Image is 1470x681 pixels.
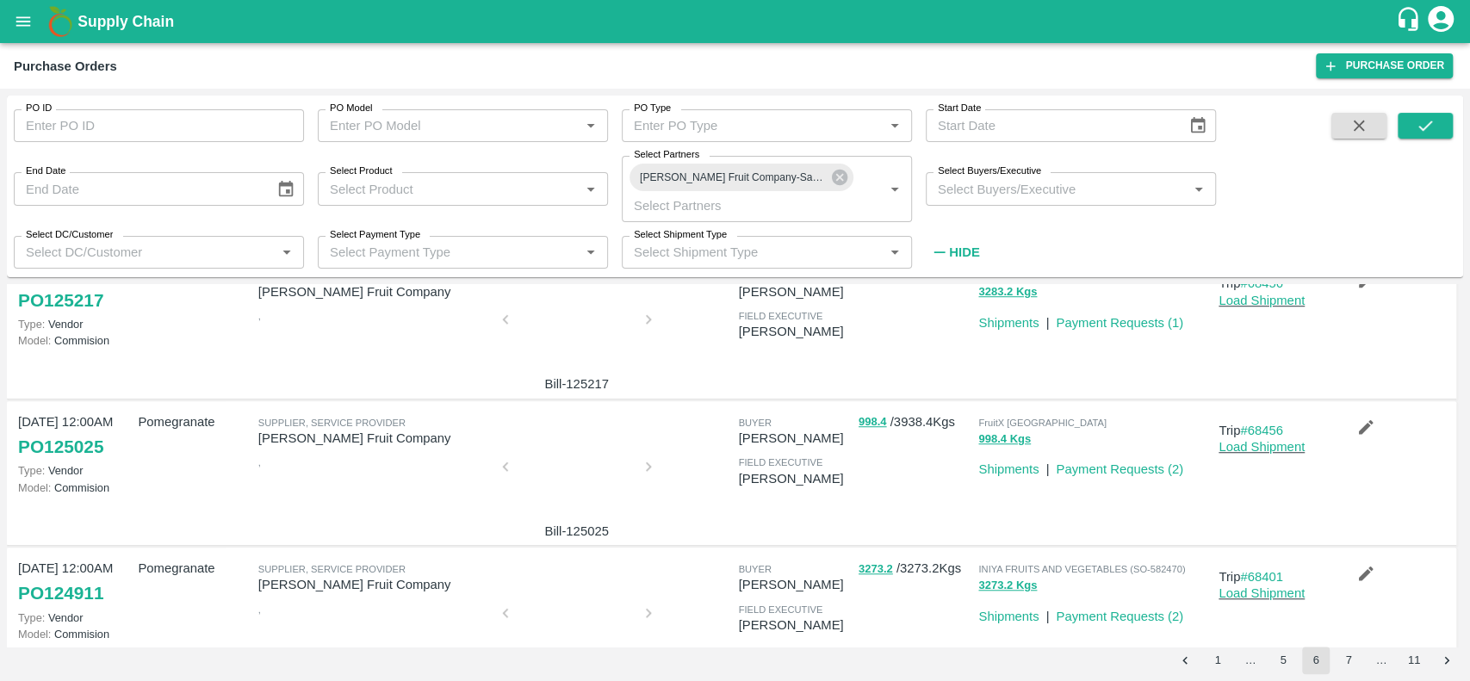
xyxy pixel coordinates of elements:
label: PO Type [634,102,671,115]
a: Purchase Order [1316,53,1453,78]
span: Supplier, Service Provider [258,418,406,428]
label: Select Partners [634,148,699,162]
p: Trip [1219,274,1331,293]
input: Select Partners [627,194,856,216]
strong: Hide [949,245,979,259]
p: Trip [1219,567,1331,586]
span: , [258,311,261,321]
label: End Date [26,164,65,178]
span: field executive [738,604,822,615]
img: logo [43,4,78,39]
button: page 6 [1302,647,1330,674]
p: Commision [18,332,131,349]
p: [PERSON_NAME] Fruit Company [258,575,492,594]
label: Select Product [330,164,392,178]
label: PO Model [330,102,373,115]
a: #68401 [1240,570,1283,584]
a: Load Shipment [1219,440,1305,454]
button: Open [884,115,906,137]
p: [PERSON_NAME] [738,575,851,594]
p: Vendor [18,610,131,626]
input: Select Shipment Type [627,241,878,263]
a: Payment Requests (2) [1056,462,1183,476]
label: PO ID [26,102,52,115]
p: Bill-125217 [512,375,642,393]
p: [DATE] 12:00AM [18,412,131,431]
p: / 3938.4 Kgs [859,412,971,432]
a: PO125217 [18,285,103,316]
span: Model: [18,334,51,347]
input: Select DC/Customer [19,241,270,263]
span: , [258,604,261,615]
p: [PERSON_NAME] Fruit Company [258,282,492,301]
p: [PERSON_NAME] [738,429,851,448]
button: Choose date [1182,109,1214,142]
button: Open [1188,178,1210,201]
a: Shipments [978,610,1039,623]
div: | [1039,453,1049,479]
span: Model: [18,481,51,494]
p: [DATE] 12:00AM [18,559,131,578]
input: Start Date [926,109,1175,142]
p: [PERSON_NAME] [738,616,851,635]
button: 998.4 [859,412,887,432]
p: [PERSON_NAME] Fruit Company [258,429,492,448]
button: Go to page 1 [1204,647,1231,674]
a: Payment Requests (2) [1056,610,1183,623]
input: End Date [14,172,263,205]
a: Payment Requests (1) [1056,316,1183,330]
button: 3283.2 Kgs [978,282,1037,302]
button: Go to previous page [1171,647,1199,674]
a: PO124911 [18,578,103,609]
span: buyer [738,418,771,428]
div: | [1039,600,1049,626]
span: , [258,457,261,467]
input: Select Payment Type [323,241,552,263]
span: [PERSON_NAME] Fruit Company-Sangamner, [GEOGRAPHIC_DATA]-8806596856 [630,169,835,187]
p: Pomegranate [138,559,251,578]
label: Select DC/Customer [26,228,113,242]
div: account of current user [1425,3,1456,40]
button: Hide [926,238,984,267]
button: Choose date [270,173,302,206]
p: [PERSON_NAME] [738,282,851,301]
p: Trip [1219,421,1331,440]
button: Go to page 11 [1400,647,1428,674]
button: Go to next page [1433,647,1461,674]
button: 3273.2 Kgs [978,576,1037,596]
input: Enter PO Model [323,115,552,137]
a: PO125025 [18,431,103,462]
p: Vendor [18,316,131,332]
a: Supply Chain [78,9,1395,34]
div: [PERSON_NAME] Fruit Company-Sangamner, [GEOGRAPHIC_DATA]-8806596856 [630,164,853,191]
div: … [1368,653,1395,669]
a: Load Shipment [1219,586,1305,600]
label: Select Payment Type [330,228,420,242]
button: open drawer [3,2,43,41]
div: | [1039,306,1049,332]
span: buyer [738,564,771,574]
button: Open [276,241,298,263]
span: INIYA FRUITS AND VEGETABLES (SO-582470) [978,564,1185,574]
label: Select Buyers/Executive [938,164,1041,178]
button: 998.4 Kgs [978,430,1031,449]
a: Shipments [978,316,1039,330]
span: FruitX [GEOGRAPHIC_DATA] [978,418,1107,428]
button: Open [580,241,602,263]
div: customer-support [1395,6,1425,37]
button: Go to page 7 [1335,647,1362,674]
span: Model: [18,628,51,641]
span: Type: [18,464,45,477]
span: field executive [738,311,822,321]
span: Type: [18,611,45,624]
button: Open [884,241,906,263]
p: Vendor [18,462,131,479]
button: Open [580,178,602,201]
a: #68456 [1240,276,1283,290]
a: Load Shipment [1219,294,1305,307]
nav: pagination navigation [1169,647,1463,674]
p: Commision [18,626,131,642]
p: / 3273.2 Kgs [859,559,971,579]
button: 3273.2 [859,560,893,579]
span: field executive [738,457,822,467]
